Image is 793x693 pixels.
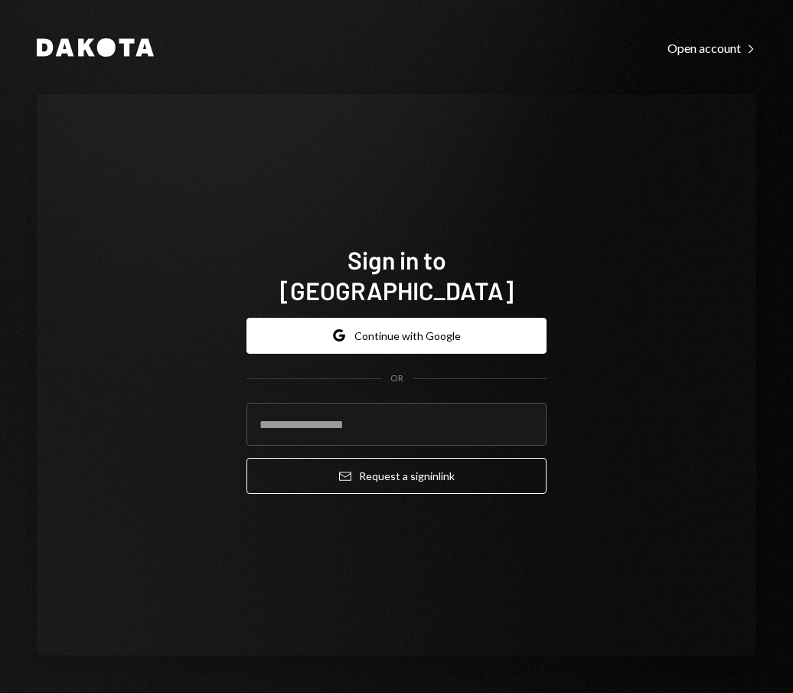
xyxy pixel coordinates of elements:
[667,41,756,56] div: Open account
[390,372,403,385] div: OR
[246,244,547,306] h1: Sign in to [GEOGRAPHIC_DATA]
[246,458,547,494] button: Request a signinlink
[246,318,547,354] button: Continue with Google
[667,39,756,56] a: Open account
